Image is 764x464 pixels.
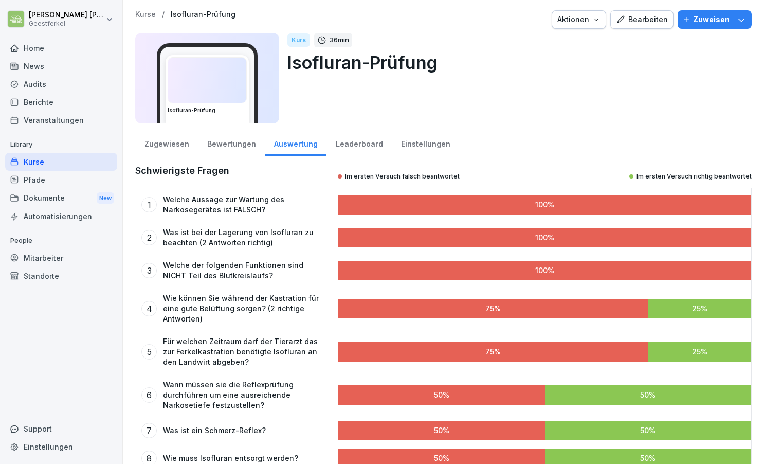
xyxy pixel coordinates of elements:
[392,130,459,156] a: Einstellungen
[330,35,349,45] p: 36 min
[171,10,235,19] a: Isofluran-Prüfung
[5,438,117,456] a: Einstellungen
[5,57,117,75] a: News
[135,130,198,156] a: Zugewiesen
[141,423,157,438] div: 7
[5,75,117,93] a: Audits
[141,197,157,212] div: 1
[163,453,298,463] p: Wie muss Isofluran entsorgt werden?
[552,10,606,29] button: Aktionen
[616,14,668,25] div: Bearbeiten
[163,260,326,281] p: Welche der folgenden Funktionen sind NICHT Teil des Blutkreislaufs?
[141,263,157,278] div: 3
[557,14,601,25] div: Aktionen
[5,189,117,208] a: DokumenteNew
[5,207,117,225] a: Automatisierungen
[163,380,326,411] p: Wann müssen sie die Reflexprüfung durchführen um eine ausreichende Narkosetiefe festzustellen?
[678,10,752,29] button: Zuweisen
[5,420,117,438] div: Support
[168,106,247,114] h3: Isofluran-Prüfung
[5,189,117,208] div: Dokumente
[163,227,326,248] p: Was ist bei der Lagerung von Isofluran zu beachten (2 Antworten richtig)
[610,10,674,29] button: Bearbeiten
[141,230,157,245] div: 2
[5,111,117,129] a: Veranstaltungen
[5,233,117,249] p: People
[265,130,326,156] a: Auswertung
[636,172,752,181] p: Im ersten Versuch richtig beantwortet
[163,293,326,324] p: Wie können Sie während der Kastration für eine gute Belüftung sorgen? (2 richtige Antworten)
[287,33,310,47] div: Kurs
[163,336,326,367] p: Für welchen Zeitraum darf der Tierarzt das zur Ferkelkastration benötigte Isofluran an den Landwi...
[326,130,392,156] a: Leaderboard
[163,425,266,436] p: Was ist ein Schmerz-Reflex?
[287,49,743,76] p: Isofluran-Prüfung
[141,387,157,403] div: 6
[5,136,117,153] p: Library
[5,267,117,285] a: Standorte
[135,10,156,19] a: Kurse
[5,39,117,57] a: Home
[198,130,265,156] a: Bewertungen
[5,93,117,111] a: Berichte
[162,10,165,19] p: /
[97,192,114,204] div: New
[141,301,157,316] div: 4
[135,165,229,177] h2: Schwierigste Fragen
[141,344,157,360] div: 5
[29,20,104,27] p: Geestferkel
[5,249,117,267] a: Mitarbeiter
[345,172,460,181] p: Im ersten Versuch falsch beantwortet
[5,171,117,189] a: Pfade
[693,14,730,25] p: Zuweisen
[29,11,104,20] p: [PERSON_NAME] [PERSON_NAME]
[5,153,117,171] a: Kurse
[163,194,326,215] p: Welche Aussage zur Wartung des Narkosegerätes ist FALSCH?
